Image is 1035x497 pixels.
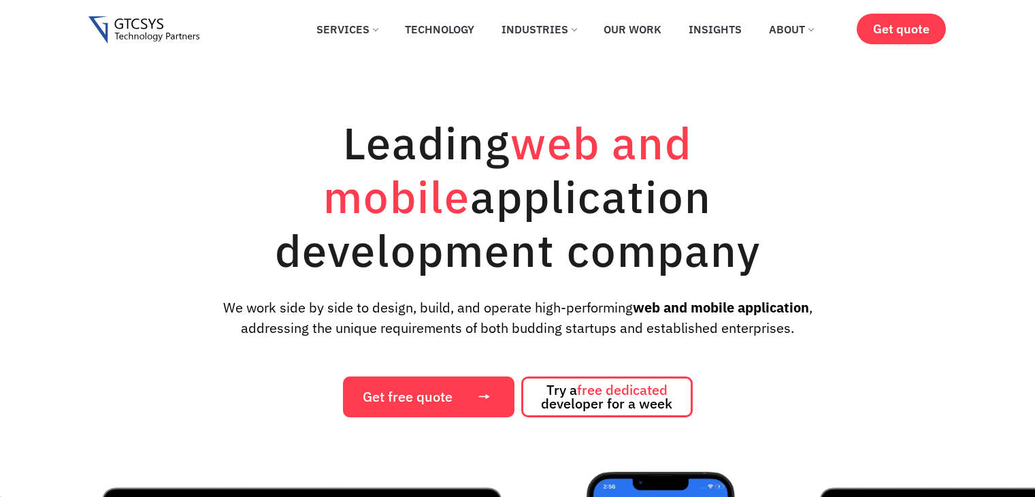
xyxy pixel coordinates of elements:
[521,376,693,417] a: Try afree dedicated developer for a week
[633,298,809,317] strong: web and mobile application
[678,14,752,44] a: Insights
[306,14,388,44] a: Services
[759,14,823,44] a: About
[541,383,672,411] span: Try a developer for a week
[491,14,587,44] a: Industries
[395,14,484,44] a: Technology
[323,114,692,225] span: web and mobile
[577,381,668,399] span: free dedicated
[363,390,453,404] span: Get free quote
[212,116,824,277] h1: Leading application development company
[343,376,514,417] a: Get free quote
[200,298,834,338] p: We work side by side to design, build, and operate high-performing , addressing the unique requir...
[857,14,946,44] a: Get quote
[593,14,672,44] a: Our Work
[873,22,930,36] span: Get quote
[88,16,199,44] img: Gtcsys logo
